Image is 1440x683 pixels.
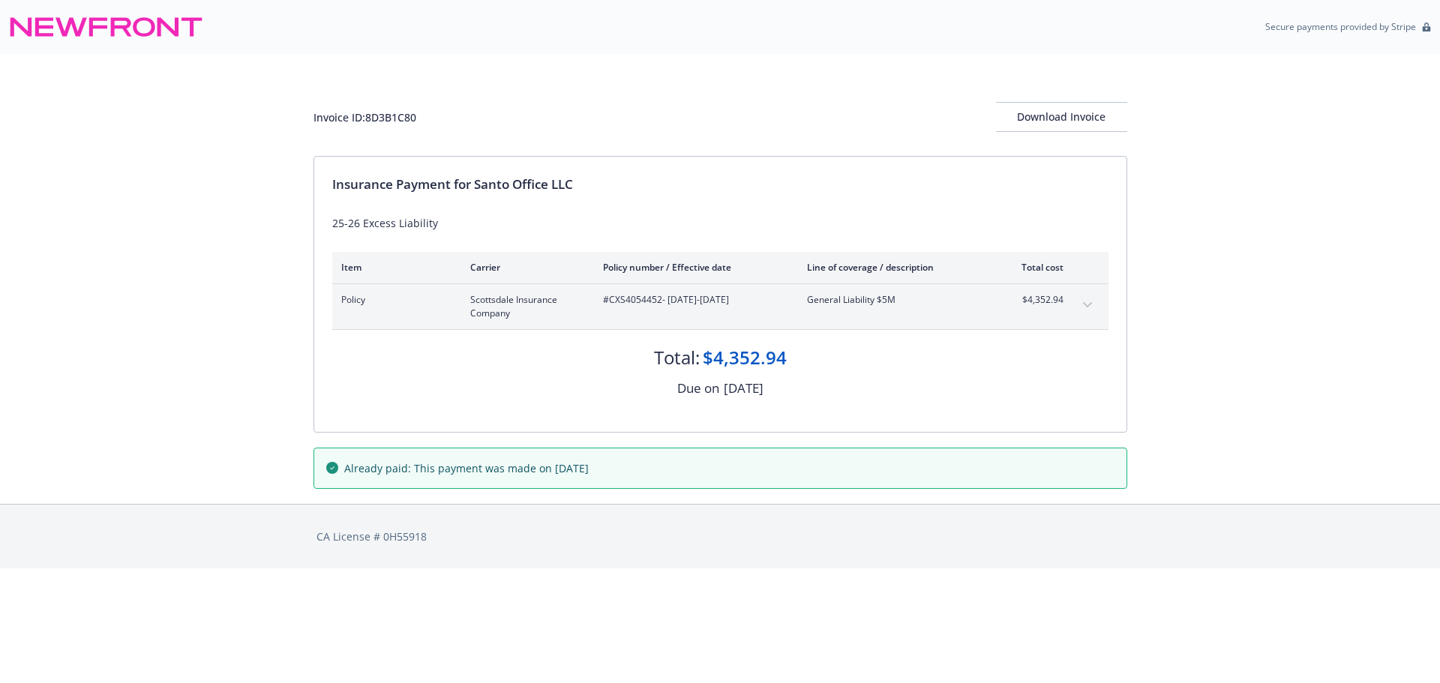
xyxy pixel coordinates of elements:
[996,103,1127,131] div: Download Invoice
[341,293,446,307] span: Policy
[341,261,446,274] div: Item
[603,293,783,307] span: #CXS4054452 - [DATE]-[DATE]
[1007,261,1063,274] div: Total cost
[807,293,983,307] span: General Liability $5M
[654,345,700,370] div: Total:
[1265,20,1416,33] p: Secure payments provided by Stripe
[470,261,579,274] div: Carrier
[603,261,783,274] div: Policy number / Effective date
[470,293,579,320] span: Scottsdale Insurance Company
[677,379,719,398] div: Due on
[316,529,1124,544] div: CA License # 0H55918
[313,109,416,125] div: Invoice ID: 8D3B1C80
[724,379,763,398] div: [DATE]
[1075,293,1099,317] button: expand content
[332,284,1108,329] div: PolicyScottsdale Insurance Company#CXS4054452- [DATE]-[DATE]General Liability $5M$4,352.94expand ...
[703,345,787,370] div: $4,352.94
[332,215,1108,231] div: 25-26 Excess Liability
[807,261,983,274] div: Line of coverage / description
[1007,293,1063,307] span: $4,352.94
[344,460,589,476] span: Already paid: This payment was made on [DATE]
[996,102,1127,132] button: Download Invoice
[332,175,1108,194] div: Insurance Payment for Santo Office LLC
